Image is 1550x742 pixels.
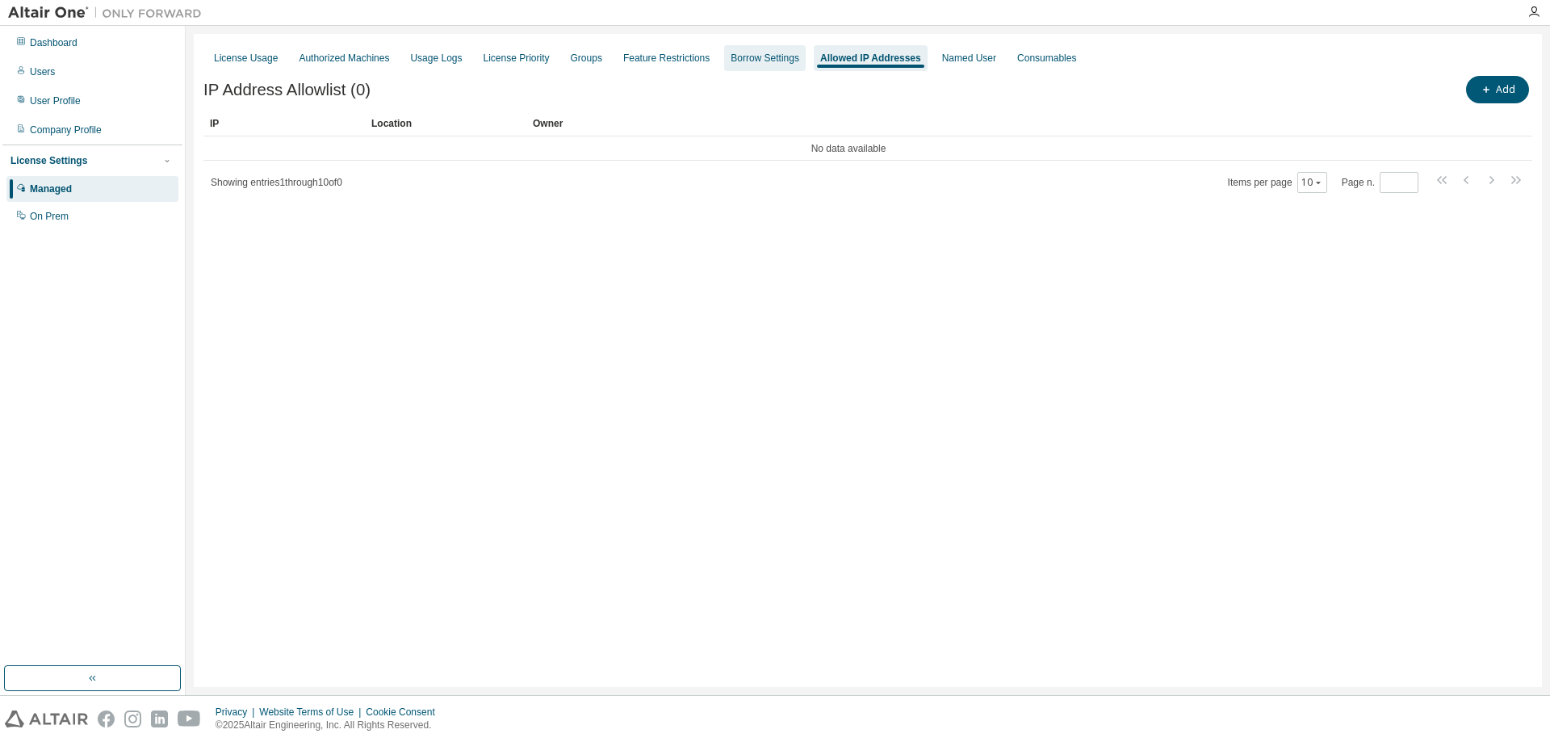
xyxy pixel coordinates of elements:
[1301,176,1323,189] button: 10
[211,177,342,188] span: Showing entries 1 through 10 of 0
[371,111,520,136] div: Location
[151,711,168,727] img: linkedin.svg
[30,182,72,195] div: Managed
[30,36,77,49] div: Dashboard
[30,124,102,136] div: Company Profile
[1228,172,1327,193] span: Items per page
[203,81,371,99] span: IP Address Allowlist (0)
[30,94,81,107] div: User Profile
[623,52,710,65] div: Feature Restrictions
[178,711,201,727] img: youtube.svg
[1017,52,1076,65] div: Consumables
[8,5,210,21] img: Altair One
[5,711,88,727] img: altair_logo.svg
[124,711,141,727] img: instagram.svg
[1342,172,1418,193] span: Page n.
[942,52,996,65] div: Named User
[731,52,799,65] div: Borrow Settings
[533,111,1487,136] div: Owner
[10,154,87,167] div: License Settings
[484,52,550,65] div: License Priority
[259,706,366,719] div: Website Terms of Use
[820,52,921,65] div: Allowed IP Addresses
[214,52,278,65] div: License Usage
[30,210,69,223] div: On Prem
[210,111,358,136] div: IP
[203,136,1493,161] td: No data available
[571,52,602,65] div: Groups
[216,706,259,719] div: Privacy
[1466,76,1529,103] button: Add
[410,52,462,65] div: Usage Logs
[366,706,444,719] div: Cookie Consent
[299,52,389,65] div: Authorized Machines
[216,719,445,732] p: © 2025 Altair Engineering, Inc. All Rights Reserved.
[30,65,55,78] div: Users
[98,711,115,727] img: facebook.svg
